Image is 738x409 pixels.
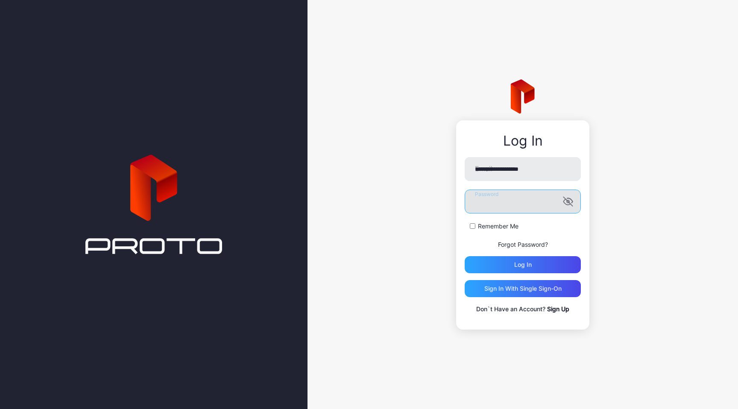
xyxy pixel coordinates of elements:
button: Sign in With Single Sign-On [465,280,581,297]
button: Password [563,196,573,207]
input: Email [465,157,581,181]
div: Sign in With Single Sign-On [484,285,562,292]
button: Log in [465,256,581,273]
p: Don`t Have an Account? [465,304,581,314]
div: Log In [465,133,581,149]
label: Remember Me [478,222,518,231]
input: Password [465,190,581,213]
a: Sign Up [547,305,569,313]
a: Forgot Password? [498,241,548,248]
div: Log in [514,261,532,268]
